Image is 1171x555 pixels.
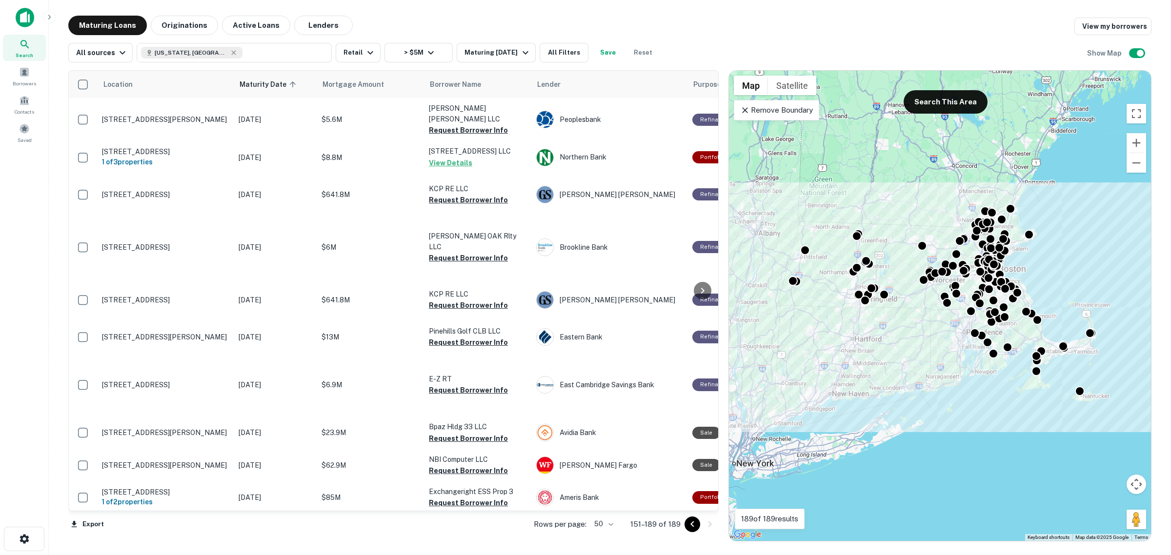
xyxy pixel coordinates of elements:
p: [STREET_ADDRESS] [102,488,229,496]
div: Sale [692,459,720,471]
button: Request Borrower Info [429,194,508,206]
button: All Filters [540,43,588,62]
p: [DATE] [239,379,312,390]
button: Retail [336,43,381,62]
div: East Cambridge Savings Bank [536,376,683,394]
p: [STREET_ADDRESS][PERSON_NAME] [102,115,229,124]
div: All sources [76,47,128,59]
button: Reset [627,43,659,62]
p: [STREET_ADDRESS] LLC [429,146,526,157]
p: [STREET_ADDRESS] [102,243,229,252]
p: [DATE] [239,152,312,163]
p: Exchangeright ESS Prop 3 [429,486,526,497]
button: Lenders [294,16,353,35]
th: Location [97,71,234,98]
span: Location [103,79,133,90]
span: Saved [18,136,32,144]
p: [DATE] [239,492,312,503]
img: picture [537,457,553,474]
p: $5.6M [322,114,419,125]
button: [US_STATE], [GEOGRAPHIC_DATA] [137,43,332,62]
button: Maturing Loans [68,16,147,35]
p: [PERSON_NAME] OAK Rlty LLC [429,231,526,252]
p: [STREET_ADDRESS] [102,190,229,199]
p: $6M [322,242,419,253]
p: 189 of 189 results [741,513,798,525]
button: Search This Area [904,90,988,114]
span: Search [16,51,33,59]
img: picture [537,149,553,166]
div: This loan purpose was for refinancing [692,331,736,343]
div: Peoplesbank [536,111,683,128]
button: Toggle fullscreen view [1127,104,1146,123]
h6: 1 of 2 properties [102,496,229,507]
h6: 1 of 3 properties [102,157,229,167]
button: Show street map [734,76,768,95]
button: Keyboard shortcuts [1028,534,1070,541]
div: 0 0 [729,71,1151,541]
span: Contacts [15,108,34,116]
p: $8.8M [322,152,419,163]
p: $6.9M [322,379,419,390]
span: Map data ©2025 Google [1075,535,1129,540]
p: [DATE] [239,295,312,305]
th: Lender [531,71,687,98]
div: Saved [3,119,46,146]
a: Terms (opens in new tab) [1134,535,1148,540]
h6: Show Map [1087,48,1123,59]
div: Eastern Bank [536,328,683,346]
p: [STREET_ADDRESS] [102,296,229,304]
button: Zoom out [1127,153,1146,173]
img: picture [537,186,553,203]
button: Go to previous page [685,516,700,532]
button: > $5M [384,43,453,62]
div: Brookline Bank [536,238,683,256]
p: Bpaz Hldg 33 LLC [429,421,526,432]
div: [PERSON_NAME] [PERSON_NAME] [536,186,683,203]
a: Contacts [3,91,46,118]
th: Maturity Date [234,71,317,98]
p: E-Z RT [429,374,526,384]
p: $85M [322,492,419,503]
button: Zoom in [1127,133,1146,153]
p: [STREET_ADDRESS][PERSON_NAME] [102,428,229,437]
button: Request Borrower Info [429,497,508,509]
a: Search [3,35,46,61]
button: Maturing [DATE] [457,43,535,62]
p: $62.9M [322,460,419,471]
button: Request Borrower Info [429,337,508,348]
div: [PERSON_NAME] [PERSON_NAME] [536,291,683,309]
p: $641.8M [322,189,419,200]
a: Borrowers [3,63,46,89]
button: Request Borrower Info [429,433,508,444]
p: Rows per page: [534,518,586,530]
img: picture [537,111,553,128]
p: [STREET_ADDRESS] [102,380,229,389]
div: Sale [692,427,720,439]
span: Maturity Date [240,79,299,90]
img: picture [537,489,553,506]
button: Request Borrower Info [429,465,508,476]
button: Originations [151,16,218,35]
div: [PERSON_NAME] Fargo [536,456,683,474]
img: picture [537,377,553,393]
span: Mortgage Amount [323,79,397,90]
div: Northern Bank [536,149,683,166]
p: [PERSON_NAME] [PERSON_NAME] LLC [429,103,526,124]
button: Request Borrower Info [429,124,508,136]
button: Show satellite imagery [768,76,816,95]
p: [DATE] [239,460,312,471]
p: $13M [322,332,419,342]
div: This loan purpose was for refinancing [692,378,736,391]
span: Lender [537,79,561,90]
th: Mortgage Amount [317,71,424,98]
p: Pinehills Golf CLB LLC [429,326,526,337]
iframe: Chat Widget [1122,477,1171,524]
div: Ameris Bank [536,489,683,506]
p: [STREET_ADDRESS][PERSON_NAME] [102,461,229,470]
p: [STREET_ADDRESS] [102,147,229,156]
button: All sources [68,43,133,62]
